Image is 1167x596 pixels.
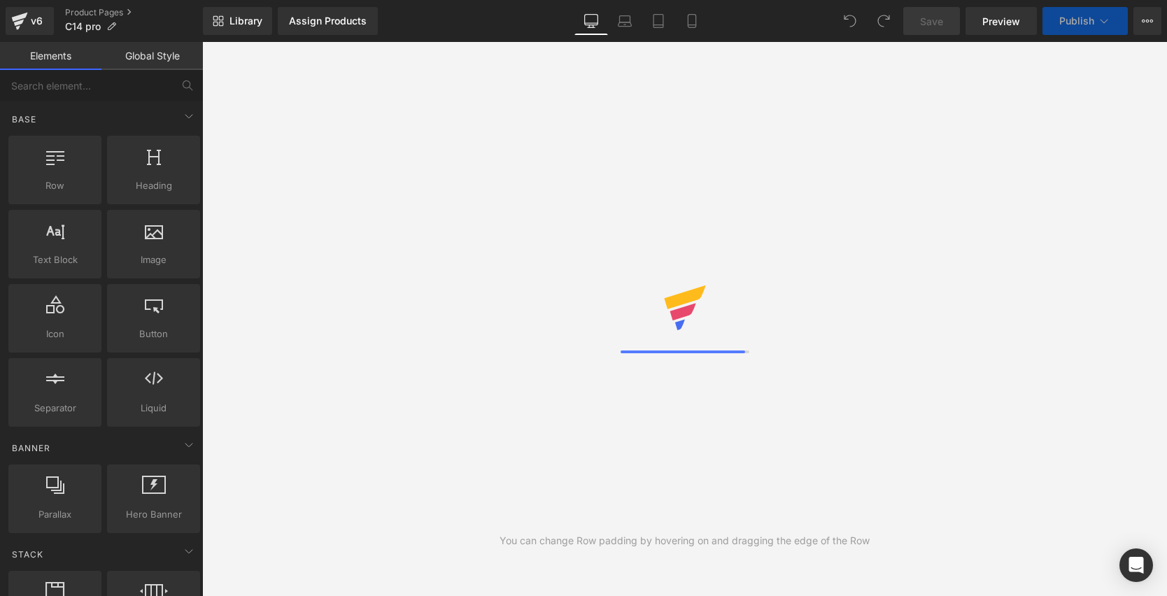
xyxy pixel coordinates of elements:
a: Product Pages [65,7,203,18]
span: Hero Banner [111,507,196,522]
button: More [1133,7,1161,35]
div: Assign Products [289,15,367,27]
span: Liquid [111,401,196,416]
a: New Library [203,7,272,35]
div: Open Intercom Messenger [1119,548,1153,582]
span: Save [920,14,943,29]
a: Preview [966,7,1037,35]
span: Library [229,15,262,27]
span: Preview [982,14,1020,29]
span: Separator [13,401,97,416]
span: Parallax [13,507,97,522]
span: Row [13,178,97,193]
span: Image [111,253,196,267]
a: Desktop [574,7,608,35]
span: Heading [111,178,196,193]
button: Undo [836,7,864,35]
span: C14 pro [65,21,101,32]
button: Redo [870,7,898,35]
span: Base [10,113,38,126]
span: Banner [10,441,52,455]
span: Icon [13,327,97,341]
a: Tablet [642,7,675,35]
button: Publish [1042,7,1128,35]
span: Stack [10,548,45,561]
a: Laptop [608,7,642,35]
a: Mobile [675,7,709,35]
div: You can change Row padding by hovering on and dragging the edge of the Row [500,533,870,548]
span: Text Block [13,253,97,267]
a: Global Style [101,42,203,70]
span: Button [111,327,196,341]
a: v6 [6,7,54,35]
span: Publish [1059,15,1094,27]
div: v6 [28,12,45,30]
